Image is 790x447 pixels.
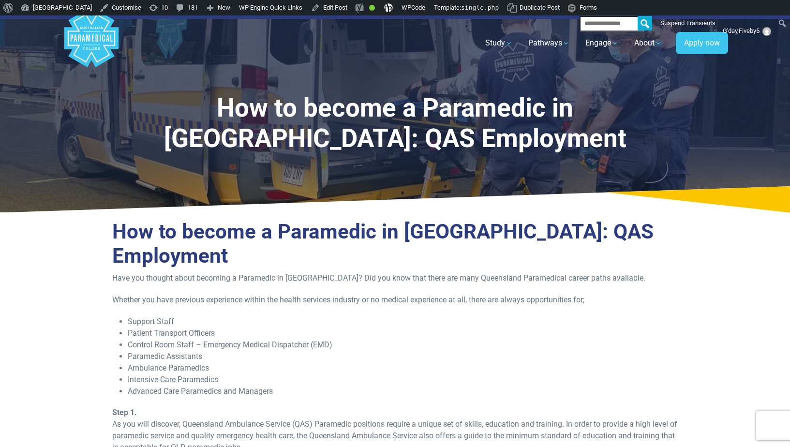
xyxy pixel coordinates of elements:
[657,15,719,31] a: Suspend Transients
[522,30,576,57] a: Pathways
[128,339,678,351] li: Control Room Staff – Emergency Medical Dispatcher (EMD)
[128,386,678,397] li: Advanced Care Paramedics and Managers
[112,294,678,306] p: Whether you have previous experience within the health services industry or no medical experience...
[128,374,678,386] li: Intensive Care Paramedics
[479,30,519,57] a: Study
[628,30,668,57] a: About
[146,93,645,154] h1: How to become a Paramedic in [GEOGRAPHIC_DATA]: QAS Employment
[62,19,120,68] a: Australian Paramedical College
[112,272,678,284] p: Have you thought about becoming a Paramedic in [GEOGRAPHIC_DATA]? Did you know that there are man...
[580,30,625,57] a: Engage
[128,316,678,328] li: Support Staff
[112,408,137,417] strong: Step 1.
[739,27,760,34] span: Fiveby5
[719,15,775,31] a: G'day,
[112,220,678,268] h3: How to become a Paramedic in [GEOGRAPHIC_DATA]: QAS Employment
[128,351,678,362] li: Paramedic Assistants
[128,328,678,339] li: Patient Transport Officers
[676,32,728,54] a: Apply now
[128,362,678,374] li: Ambulance Paramedics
